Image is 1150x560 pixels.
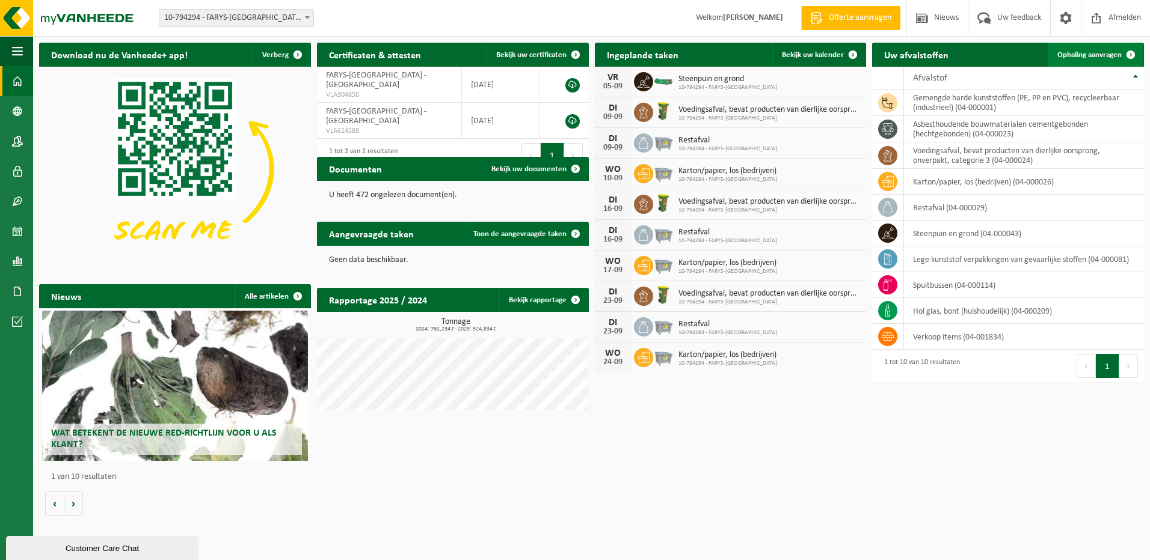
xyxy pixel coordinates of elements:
button: 1 [541,143,564,167]
span: Bekijk uw certificaten [496,51,567,59]
a: Bekijk uw certificaten [487,43,588,67]
button: Vorige [45,492,64,516]
button: Next [1119,354,1138,378]
span: Ophaling aanvragen [1057,51,1122,59]
img: HK-XC-10-GN-00 [653,75,674,86]
span: FARYS-[GEOGRAPHIC_DATA] - [GEOGRAPHIC_DATA] [326,107,426,126]
button: Previous [521,143,541,167]
span: Karton/papier, los (bedrijven) [678,166,777,176]
td: karton/papier, los (bedrijven) (04-000026) [904,169,1144,195]
button: Volgende [64,492,83,516]
div: 05-09 [601,82,625,91]
img: WB-2500-GAL-GY-01 [653,254,674,275]
span: 10-794294 - FARYS-[GEOGRAPHIC_DATA] [678,207,861,214]
div: 16-09 [601,205,625,213]
button: Previous [1077,354,1096,378]
div: DI [601,287,625,297]
div: 09-09 [601,144,625,152]
div: WO [601,257,625,266]
h2: Uw afvalstoffen [872,43,961,66]
span: Restafval [678,320,777,329]
img: WB-2500-GAL-GY-01 [653,132,674,152]
span: Verberg [262,51,289,59]
a: Offerte aanvragen [801,6,900,30]
span: Bekijk uw kalender [782,51,844,59]
a: Alle artikelen [235,284,310,308]
span: 10-794294 - FARYS-[GEOGRAPHIC_DATA] [678,237,777,245]
span: 10-794294 - FARYS-[GEOGRAPHIC_DATA] [678,176,777,183]
div: 23-09 [601,297,625,305]
div: 17-09 [601,266,625,275]
a: Bekijk uw documenten [482,157,588,181]
img: Download de VHEPlus App [39,67,311,270]
strong: [PERSON_NAME] [723,13,783,22]
td: steenpuin en grond (04-000043) [904,221,1144,246]
h2: Download nu de Vanheede+ app! [39,43,200,66]
td: asbesthoudende bouwmaterialen cementgebonden (hechtgebonden) (04-000023) [904,116,1144,142]
span: Restafval [678,228,777,237]
img: WB-2500-GAL-GY-01 [653,162,674,183]
td: voedingsafval, bevat producten van dierlijke oorsprong, onverpakt, categorie 3 (04-000024) [904,142,1144,169]
span: FARYS-[GEOGRAPHIC_DATA] - [GEOGRAPHIC_DATA] [326,71,426,90]
td: hol glas, bont (huishoudelijk) (04-000209) [904,298,1144,324]
div: 23-09 [601,327,625,336]
iframe: chat widget [6,534,201,560]
td: verkoop items (04-001834) [904,324,1144,350]
span: Afvalstof [913,73,947,83]
span: Voedingsafval, bevat producten van dierlijke oorsprong, onverpakt, categorie 3 [678,289,861,299]
div: WO [601,165,625,174]
span: Bekijk uw documenten [491,165,567,173]
h3: Tonnage [323,318,589,332]
div: DI [601,318,625,327]
td: spuitbussen (04-000114) [904,272,1144,298]
span: VLA904850 [326,90,452,100]
span: 10-794294 - FARYS-[GEOGRAPHIC_DATA] [678,329,777,336]
h2: Ingeplande taken [595,43,690,66]
span: 10-794294 - FARYS-[GEOGRAPHIC_DATA] [678,84,777,91]
div: DI [601,103,625,113]
p: 1 van 10 resultaten [51,473,305,481]
span: Karton/papier, los (bedrijven) [678,258,777,268]
span: Voedingsafval, bevat producten van dierlijke oorsprong, onverpakt, categorie 3 [678,197,861,207]
h2: Aangevraagde taken [317,222,426,245]
div: VR [601,73,625,82]
span: Wat betekent de nieuwe RED-richtlijn voor u als klant? [51,428,277,449]
td: gemengde harde kunststoffen (PE, PP en PVC), recycleerbaar (industrieel) (04-000001) [904,90,1144,116]
div: 1 tot 2 van 2 resultaten [323,142,398,168]
div: DI [601,195,625,205]
td: [DATE] [462,67,541,103]
div: DI [601,226,625,236]
td: lege kunststof verpakkingen van gevaarlijke stoffen (04-000081) [904,246,1144,272]
span: Steenpuin en grond [678,75,777,84]
span: Karton/papier, los (bedrijven) [678,350,777,360]
h2: Certificaten & attesten [317,43,433,66]
span: 10-794294 - FARYS-BRUGGE - BRUGGE [159,10,313,26]
img: WB-2500-GAL-GY-01 [653,346,674,367]
p: Geen data beschikbaar. [329,256,577,264]
div: WO [601,348,625,358]
div: 24-09 [601,358,625,367]
p: U heeft 472 ongelezen document(en). [329,191,577,199]
span: 10-794294 - FARYS-[GEOGRAPHIC_DATA] [678,299,861,306]
h2: Rapportage 2025 / 2024 [317,288,439,311]
img: WB-0060-HPE-GN-50 [653,285,674,305]
h2: Documenten [317,157,394,180]
span: 10-794294 - FARYS-[GEOGRAPHIC_DATA] [678,115,861,122]
span: 2024: 762,234 t - 2025: 524,834 t [323,326,589,332]
button: Verberg [253,43,310,67]
span: Toon de aangevraagde taken [473,230,567,238]
span: 10-794294 - FARYS-[GEOGRAPHIC_DATA] [678,145,777,153]
span: Offerte aanvragen [826,12,894,24]
img: WB-0060-HPE-GN-50 [653,101,674,121]
span: VLA614588 [326,126,452,136]
div: DI [601,134,625,144]
img: WB-0060-HPE-GN-50 [653,193,674,213]
button: 1 [1096,354,1119,378]
span: 10-794294 - FARYS-[GEOGRAPHIC_DATA] [678,360,777,367]
a: Bekijk uw kalender [772,43,865,67]
a: Toon de aangevraagde taken [464,222,588,246]
a: Bekijk rapportage [499,288,588,312]
button: Next [564,143,583,167]
div: 1 tot 10 van 10 resultaten [878,353,960,379]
